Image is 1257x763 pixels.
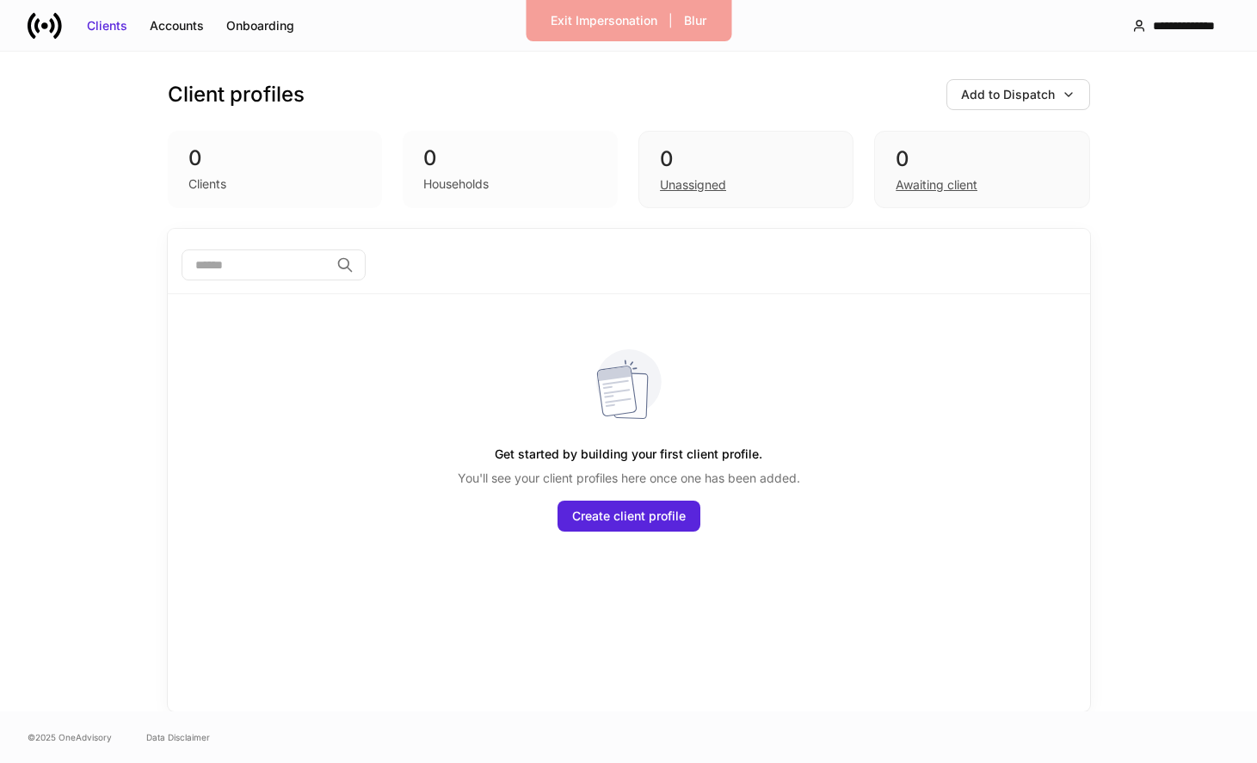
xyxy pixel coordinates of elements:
div: 0 [423,145,597,172]
div: Unassigned [660,176,726,194]
h3: Client profiles [168,81,305,108]
button: Add to Dispatch [946,79,1090,110]
div: 0 [660,145,832,173]
button: Accounts [139,12,215,40]
div: Households [423,175,489,193]
a: Data Disclaimer [146,730,210,744]
div: Accounts [150,17,204,34]
div: 0 [896,145,1068,173]
button: Exit Impersonation [539,7,669,34]
div: Clients [87,17,127,34]
h5: Get started by building your first client profile. [495,439,762,470]
button: Create client profile [558,501,700,532]
button: Blur [673,7,718,34]
div: Add to Dispatch [961,86,1055,103]
div: Blur [684,12,706,29]
span: © 2025 OneAdvisory [28,730,112,744]
div: Clients [188,175,226,193]
button: Clients [76,12,139,40]
div: Awaiting client [896,176,977,194]
button: Onboarding [215,12,305,40]
p: You'll see your client profiles here once one has been added. [458,470,800,487]
div: 0 [188,145,362,172]
div: 0Awaiting client [874,131,1089,208]
div: 0Unassigned [638,131,853,208]
div: Create client profile [572,508,686,525]
div: Exit Impersonation [551,12,657,29]
div: Onboarding [226,17,294,34]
